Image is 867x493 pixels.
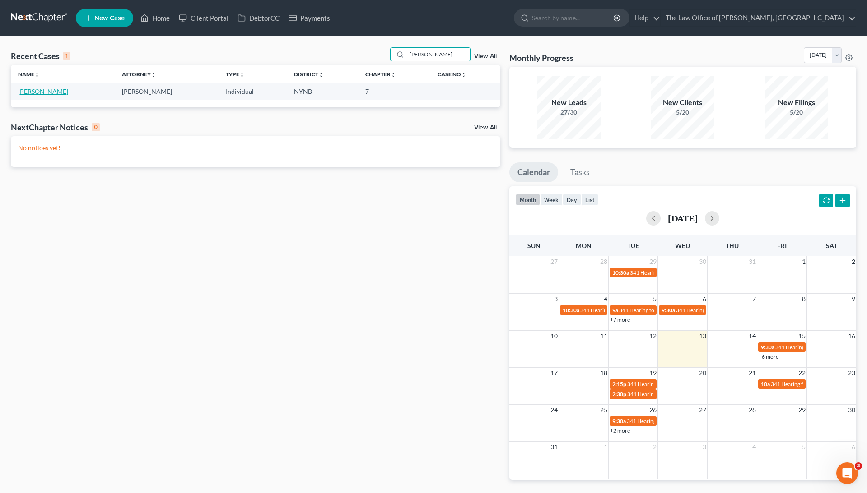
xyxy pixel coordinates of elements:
[284,10,335,26] a: Payments
[627,391,708,397] span: 341 Hearing for [PERSON_NAME]
[698,405,707,415] span: 27
[407,48,470,61] input: Search by name...
[698,368,707,378] span: 20
[765,108,828,117] div: 5/20
[662,307,675,313] span: 9:30a
[438,71,466,78] a: Case Nounfold_more
[652,442,657,452] span: 2
[532,9,615,26] input: Search by name...
[563,194,581,206] button: day
[612,391,626,397] span: 2:30p
[826,242,837,249] span: Sat
[610,316,630,323] a: +7 more
[661,10,856,26] a: The Law Office of [PERSON_NAME], [GEOGRAPHIC_DATA]
[226,71,245,78] a: Typeunfold_more
[651,97,714,108] div: New Clients
[294,71,324,78] a: Districtunfold_more
[540,194,563,206] button: week
[509,52,573,63] h3: Monthly Progress
[627,381,738,387] span: 341 Hearing for [PERSON_NAME], Frayddelith
[797,405,806,415] span: 29
[18,88,68,95] a: [PERSON_NAME]
[777,242,787,249] span: Fri
[847,368,856,378] span: 23
[219,83,287,100] td: Individual
[748,331,757,341] span: 14
[612,381,626,387] span: 2:15p
[94,15,125,22] span: New Case
[648,256,657,267] span: 29
[627,242,639,249] span: Tue
[537,97,601,108] div: New Leads
[759,353,778,360] a: +6 more
[603,294,608,304] span: 4
[612,307,618,313] span: 9a
[122,71,156,78] a: Attorneyunfold_more
[599,331,608,341] span: 11
[797,368,806,378] span: 22
[851,442,856,452] span: 6
[771,381,852,387] span: 341 Hearing for [PERSON_NAME]
[797,331,806,341] span: 15
[726,242,739,249] span: Thu
[836,462,858,484] iframe: Intercom live chat
[748,256,757,267] span: 31
[630,269,711,276] span: 341 Hearing for [PERSON_NAME]
[627,418,708,424] span: 341 Hearing for [PERSON_NAME]
[550,368,559,378] span: 17
[648,405,657,415] span: 26
[751,294,757,304] span: 7
[630,10,660,26] a: Help
[612,418,626,424] span: 9:30a
[698,331,707,341] span: 13
[748,405,757,415] span: 28
[599,256,608,267] span: 28
[318,72,324,78] i: unfold_more
[391,72,396,78] i: unfold_more
[11,122,100,133] div: NextChapter Notices
[562,162,598,182] a: Tasks
[239,72,245,78] i: unfold_more
[603,442,608,452] span: 1
[18,143,493,152] p: No notices yet!
[599,368,608,378] span: 18
[847,331,856,341] span: 16
[599,405,608,415] span: 25
[855,462,862,470] span: 3
[563,307,579,313] span: 10:30a
[847,405,856,415] span: 30
[801,442,806,452] span: 5
[801,294,806,304] span: 8
[18,71,40,78] a: Nameunfold_more
[553,294,559,304] span: 3
[287,83,358,100] td: NYNB
[668,213,698,223] h2: [DATE]
[702,294,707,304] span: 6
[675,242,690,249] span: Wed
[765,97,828,108] div: New Filings
[474,124,497,131] a: View All
[550,256,559,267] span: 27
[676,307,757,313] span: 341 Hearing for [PERSON_NAME]
[580,307,661,313] span: 341 Hearing for [PERSON_NAME]
[233,10,284,26] a: DebtorCC
[648,368,657,378] span: 19
[63,52,70,60] div: 1
[92,123,100,131] div: 0
[748,368,757,378] span: 21
[576,242,592,249] span: Mon
[761,381,770,387] span: 10a
[619,307,700,313] span: 341 Hearing for [PERSON_NAME]
[610,427,630,434] a: +2 more
[358,83,431,100] td: 7
[115,83,219,100] td: [PERSON_NAME]
[652,294,657,304] span: 5
[537,108,601,117] div: 27/30
[136,10,174,26] a: Home
[702,442,707,452] span: 3
[698,256,707,267] span: 30
[851,294,856,304] span: 9
[581,194,598,206] button: list
[516,194,540,206] button: month
[461,72,466,78] i: unfold_more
